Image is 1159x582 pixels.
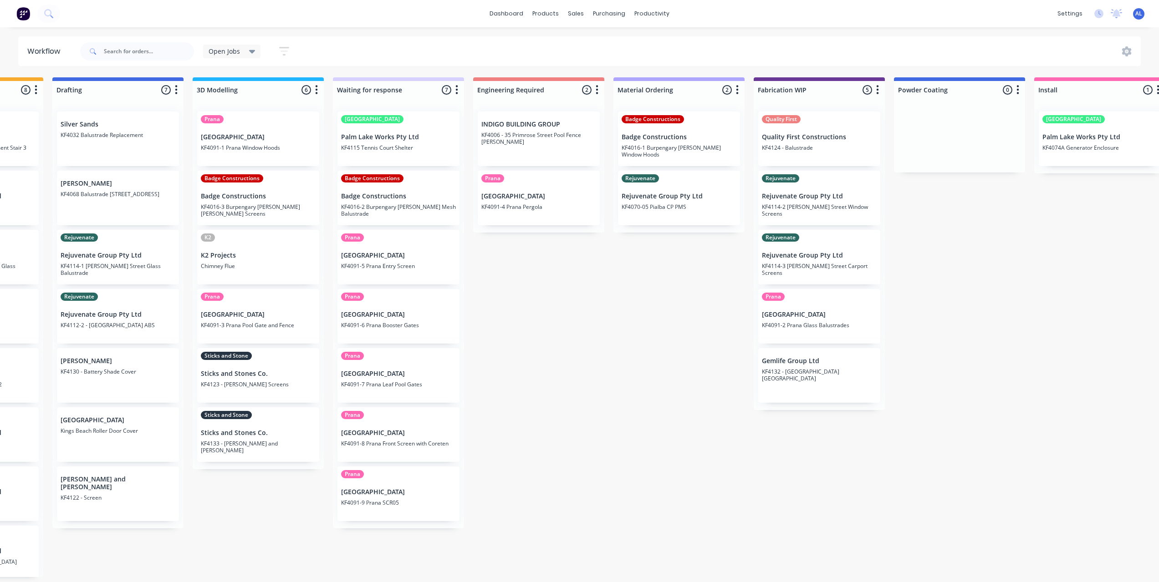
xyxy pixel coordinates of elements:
[201,252,316,259] p: K2 Projects
[622,203,736,210] p: KF4070-05 Pialba CP PMS
[201,233,215,242] div: K2
[341,174,403,182] div: Badge Constructions
[201,293,224,301] div: Prana
[201,133,316,141] p: [GEOGRAPHIC_DATA]
[61,416,175,424] p: [GEOGRAPHIC_DATA]
[201,144,316,151] p: KF4091-1 Prana Window Hoods
[201,322,316,329] p: KF4091-3 Prana Pool Gate and Fence
[61,263,175,276] p: KF4114-1 [PERSON_NAME] Street Glass Balustrade
[762,368,877,382] p: KF4132 - [GEOGRAPHIC_DATA] [GEOGRAPHIC_DATA]
[1135,10,1142,18] span: AL
[57,289,179,344] div: RejuvenateRejuvenate Group Pty LtdKF4112-2 - [GEOGRAPHIC_DATA] ABS
[337,111,460,166] div: [GEOGRAPHIC_DATA]Palm Lake Works Pty LtdKF4115 Tennis Court Shelter
[61,233,98,242] div: Rejuvenate
[57,171,179,225] div: [PERSON_NAME]KF4068 Balustrade [STREET_ADDRESS]
[622,133,736,141] p: Badge Constructions
[762,133,877,141] p: Quality First Constructions
[341,311,456,319] p: [GEOGRAPHIC_DATA]
[337,171,460,225] div: Badge ConstructionsBadge ConstructionsKF4016-2 Burpengary [PERSON_NAME] Mesh Balustrade
[341,252,456,259] p: [GEOGRAPHIC_DATA]
[341,144,456,151] p: KF4115 Tennis Court Shelter
[61,191,175,197] p: KF4068 Balustrade [STREET_ADDRESS]
[341,488,456,496] p: [GEOGRAPHIC_DATA]
[762,115,801,123] div: Quality First
[57,348,179,403] div: [PERSON_NAME]KF4130 - Battery Shade Cover
[337,230,460,284] div: Prana[GEOGRAPHIC_DATA]KF4091-5 Prana Entry Screen
[758,348,880,403] div: Gemlife Group LtdKF4132 - [GEOGRAPHIC_DATA] [GEOGRAPHIC_DATA]
[762,293,785,301] div: Prana
[762,233,799,242] div: Rejuvenate
[104,42,194,61] input: Search for orders...
[16,7,30,20] img: Factory
[758,230,880,284] div: RejuvenateRejuvenate Group Pty LtdKF4114-3 [PERSON_NAME] Street Carport Screens
[61,121,175,128] p: Silver Sands
[341,203,456,217] p: KF4016-2 Burpengary [PERSON_NAME] Mesh Balustrade
[563,7,588,20] div: sales
[341,411,364,419] div: Prana
[622,192,736,200] p: Rejuvenate Group Pty Ltd
[337,289,460,344] div: Prana[GEOGRAPHIC_DATA]KF4091-6 Prana Booster Gates
[481,132,596,145] p: KF4006 - 35 Primrose Street Pool Fence [PERSON_NAME]
[1042,144,1157,151] p: KF4074A Generator Enclosure
[61,427,175,434] p: Kings Beach Roller Door Cover
[341,352,364,360] div: Prana
[61,368,175,375] p: KF4130 - Battery Shade Cover
[481,174,504,182] div: Prana
[341,470,364,478] div: Prana
[61,494,175,501] p: KF4122 - Screen
[341,133,456,141] p: Palm Lake Works Pty Ltd
[762,192,877,200] p: Rejuvenate Group Pty Ltd
[57,230,179,284] div: RejuvenateRejuvenate Group Pty LtdKF4114-1 [PERSON_NAME] Street Glass Balustrade
[341,322,456,329] p: KF4091-6 Prana Booster Gates
[201,174,263,182] div: Badge Constructions
[1042,133,1157,141] p: Palm Lake Works Pty Ltd
[201,115,224,123] div: Prana
[201,192,316,200] p: Badge Constructions
[341,440,456,447] p: KF4091-8 Prana Front Screen with Coreten
[622,174,659,182] div: Rejuvenate
[341,429,456,437] p: [GEOGRAPHIC_DATA]
[485,7,528,20] a: dashboard
[201,429,316,437] p: Sticks and Stones Co.
[762,357,877,365] p: Gemlife Group Ltd
[630,7,674,20] div: productivity
[341,115,403,123] div: [GEOGRAPHIC_DATA]
[337,407,460,462] div: Prana[GEOGRAPHIC_DATA]KF4091-8 Prana Front Screen with Coreten
[201,370,316,378] p: Sticks and Stones Co.
[762,252,877,259] p: Rejuvenate Group Pty Ltd
[758,289,880,344] div: Prana[GEOGRAPHIC_DATA]KF4091-2 Prana Glass Balustrades
[481,192,596,200] p: [GEOGRAPHIC_DATA]
[481,203,596,210] p: KF4091-4 Prana Pergola
[1042,115,1105,123] div: [GEOGRAPHIC_DATA]
[197,111,319,166] div: Prana[GEOGRAPHIC_DATA]KF4091-1 Prana Window Hoods
[341,499,456,506] p: KF4091-9 Prana SCR05
[197,407,319,462] div: Sticks and StoneSticks and Stones Co.KF4133 - [PERSON_NAME] and [PERSON_NAME]
[618,111,740,166] div: Badge ConstructionsBadge ConstructionsKF4016-1 Burpengary [PERSON_NAME] Window Hoods
[61,311,175,319] p: Rejuvenate Group Pty Ltd
[762,203,877,217] p: KF4114-2 [PERSON_NAME] Street Window Screens
[197,289,319,344] div: Prana[GEOGRAPHIC_DATA]KF4091-3 Prana Pool Gate and Fence
[622,115,684,123] div: Badge Constructions
[201,263,316,269] p: Chimney Flue
[1053,7,1087,20] div: settings
[758,111,880,166] div: Quality FirstQuality First ConstructionsKF4124 - Balustrade
[528,7,563,20] div: products
[197,348,319,403] div: Sticks and StoneSticks and Stones Co.KF4123 - [PERSON_NAME] Screens
[762,263,877,276] p: KF4114-3 [PERSON_NAME] Street Carport Screens
[762,322,877,329] p: KF4091-2 Prana Glass Balustrades
[618,171,740,225] div: RejuvenateRejuvenate Group Pty LtdKF4070-05 Pialba CP PMS
[341,263,456,269] p: KF4091-5 Prana Entry Screen
[478,171,600,225] div: Prana[GEOGRAPHIC_DATA]KF4091-4 Prana Pergola
[762,174,799,182] div: Rejuvenate
[201,311,316,319] p: [GEOGRAPHIC_DATA]
[57,111,179,166] div: Silver SandsKF4032 Balustrade Replacement
[61,293,98,301] div: Rejuvenate
[209,46,240,56] span: Open Jobs
[481,121,596,128] p: INDIGO BUILDING GROUP
[197,230,319,284] div: K2K2 ProjectsChimney Flue
[341,381,456,388] p: KF4091-7 Prana Leaf Pool Gates
[337,466,460,521] div: Prana[GEOGRAPHIC_DATA]KF4091-9 Prana SCR05
[758,171,880,225] div: RejuvenateRejuvenate Group Pty LtdKF4114-2 [PERSON_NAME] Street Window Screens
[762,144,877,151] p: KF4124 - Balustrade
[61,180,175,187] p: [PERSON_NAME]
